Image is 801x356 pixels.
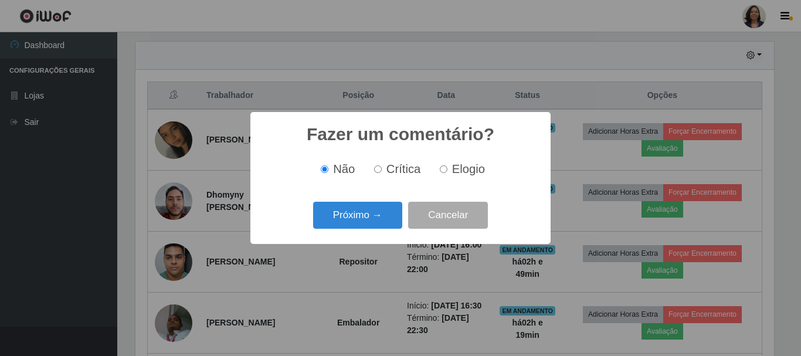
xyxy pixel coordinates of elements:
[386,162,421,175] span: Crítica
[321,165,328,173] input: Não
[452,162,485,175] span: Elogio
[374,165,382,173] input: Crítica
[333,162,355,175] span: Não
[313,202,402,229] button: Próximo →
[307,124,494,145] h2: Fazer um comentário?
[408,202,488,229] button: Cancelar
[440,165,447,173] input: Elogio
